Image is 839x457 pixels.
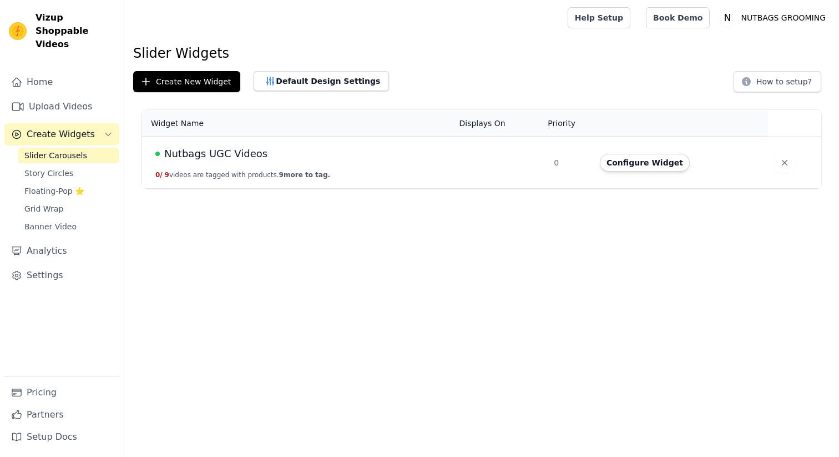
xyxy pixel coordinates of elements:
[18,219,119,234] a: Banner Video
[736,8,830,28] p: NUTBAGS GROOMING
[18,183,119,199] a: Floating-Pop ⭐
[155,152,160,156] span: Live Published
[646,7,710,28] a: Book Demo
[24,185,84,197] span: Floating-Pop ⭐
[600,154,690,172] button: Configure Widget
[18,165,119,181] a: Story Circles
[133,71,240,92] button: Create New Widget
[4,264,119,287] a: Settings
[547,110,593,137] th: Priority
[4,404,119,426] a: Partners
[18,201,119,217] a: Grid Wrap
[4,123,119,145] button: Create Widgets
[4,426,119,448] a: Setup Docs
[142,110,452,137] th: Widget Name
[9,22,27,40] img: Vizup
[734,71,821,92] button: How to setup?
[4,240,119,262] a: Analytics
[568,7,630,28] a: Help Setup
[27,128,95,141] span: Create Widgets
[36,11,115,51] span: Vizup Shoppable Videos
[724,12,731,23] text: N
[547,137,593,189] td: 0
[734,79,821,89] a: How to setup?
[4,71,119,93] a: Home
[24,150,87,161] span: Slider Carousels
[254,71,389,91] button: Default Design Settings
[775,153,795,173] button: Delete widget
[24,221,77,232] span: Banner Video
[164,146,267,162] span: Nutbags UGC Videos
[24,168,73,179] span: Story Circles
[165,171,169,179] span: 9
[155,171,163,179] span: 0 /
[133,44,830,62] h1: Slider Widgets
[452,110,547,137] th: Displays On
[155,170,330,179] button: 0/ 9videos are tagged with products.9more to tag.
[4,381,119,404] a: Pricing
[279,171,330,179] span: 9 more to tag.
[24,203,63,214] span: Grid Wrap
[18,148,119,163] a: Slider Carousels
[4,96,119,118] a: Upload Videos
[719,8,830,28] button: N NUTBAGS GROOMING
